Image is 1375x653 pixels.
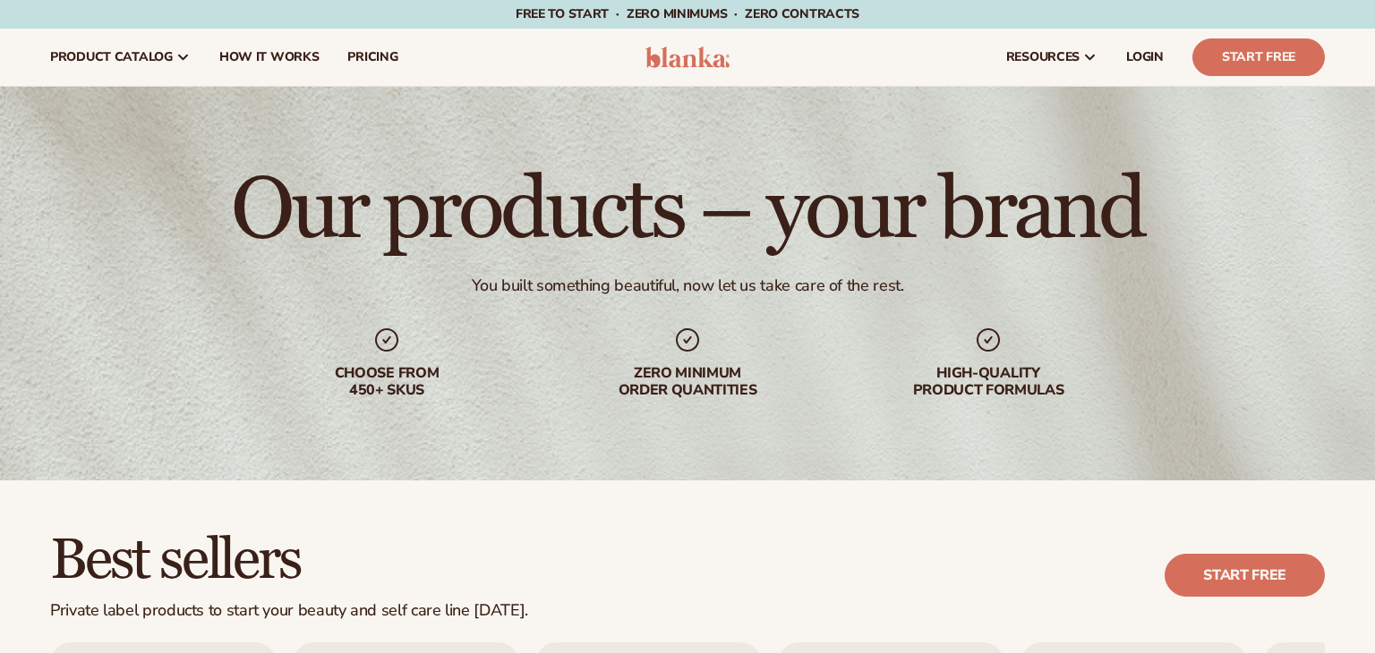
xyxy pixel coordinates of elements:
a: LOGIN [1112,29,1178,86]
div: Choose from 450+ Skus [272,365,501,399]
a: Start Free [1192,38,1325,76]
div: Zero minimum order quantities [573,365,802,399]
a: pricing [333,29,412,86]
span: How It Works [219,50,320,64]
img: logo [645,47,730,68]
span: resources [1006,50,1080,64]
span: Free to start · ZERO minimums · ZERO contracts [516,5,859,22]
div: Private label products to start your beauty and self care line [DATE]. [50,601,528,621]
a: resources [992,29,1112,86]
a: How It Works [205,29,334,86]
span: pricing [347,50,397,64]
span: product catalog [50,50,173,64]
h2: Best sellers [50,530,528,590]
h1: Our products – your brand [231,168,1143,254]
div: You built something beautiful, now let us take care of the rest. [472,276,904,296]
div: High-quality product formulas [874,365,1103,399]
span: LOGIN [1126,50,1164,64]
a: product catalog [36,29,205,86]
a: Start free [1165,554,1325,597]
